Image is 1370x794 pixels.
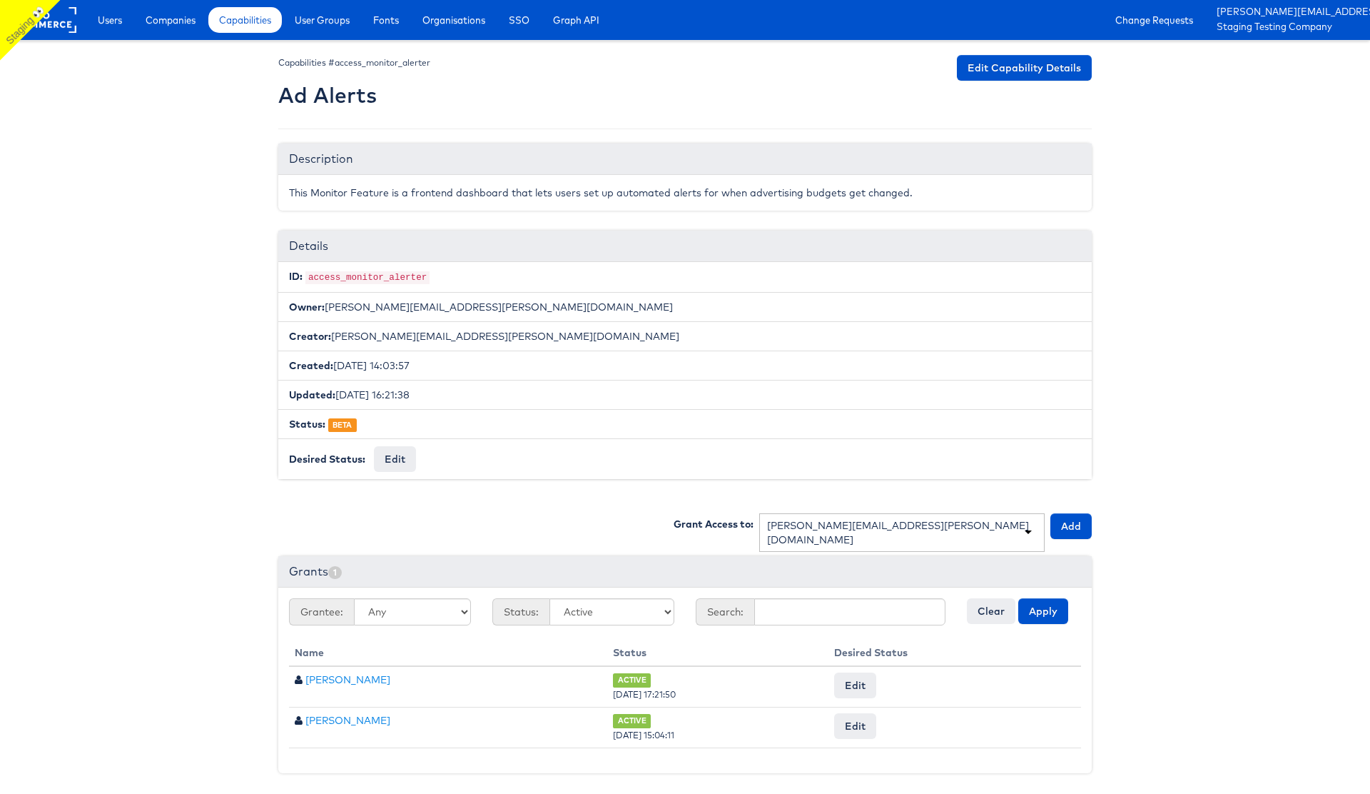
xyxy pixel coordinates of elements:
[957,55,1092,81] a: Edit Capability Details
[767,518,1037,547] div: [PERSON_NAME][EMAIL_ADDRESS][PERSON_NAME][DOMAIN_NAME]
[305,673,390,686] a: [PERSON_NAME]
[967,598,1015,624] button: Clear
[509,13,529,27] span: SSO
[278,231,1092,262] div: Details
[613,730,674,740] span: [DATE] 15:04:11
[542,7,610,33] a: Graph API
[828,640,1081,666] th: Desired Status
[422,13,485,27] span: Organisations
[613,673,651,687] span: ACTIVE
[135,7,206,33] a: Companies
[278,380,1092,410] li: [DATE] 16:21:38
[1217,20,1359,35] a: Staging Testing Company
[834,673,876,698] button: Edit
[328,566,342,579] span: 1
[278,84,430,107] h2: Ad Alerts
[1105,7,1204,33] a: Change Requests
[219,13,271,27] span: Capabilities
[1050,513,1092,539] button: Add
[305,714,390,727] a: [PERSON_NAME]
[278,321,1092,351] li: [PERSON_NAME][EMAIL_ADDRESS][PERSON_NAME][DOMAIN_NAME]
[412,7,496,33] a: Organisations
[289,418,325,431] b: Status:
[278,556,1092,588] div: Grants
[373,13,399,27] span: Fonts
[613,689,676,700] span: [DATE] 17:21:50
[607,640,828,666] th: Status
[834,713,876,739] button: Edit
[374,446,416,472] button: Edit
[295,675,303,685] span: User
[278,144,1092,175] div: Description
[208,7,282,33] a: Capabilities
[146,13,196,27] span: Companies
[1018,598,1068,624] button: Apply
[289,330,331,343] b: Creator:
[278,351,1092,381] li: [DATE] 14:03:57
[295,715,303,725] span: User
[498,7,540,33] a: SSO
[492,598,549,625] span: Status:
[305,271,430,284] code: access_monitor_alerter
[278,175,1092,211] div: This Monitor Feature is a frontend dashboard that lets users set up automated alerts for when adv...
[1217,5,1359,20] a: [PERSON_NAME][EMAIL_ADDRESS][PERSON_NAME][DOMAIN_NAME]
[98,13,122,27] span: Users
[289,453,365,466] b: Desired Status:
[328,418,357,432] span: BETA
[295,13,350,27] span: User Groups
[289,598,354,625] span: Grantee:
[674,517,753,531] label: Grant Access to:
[696,598,754,625] span: Search:
[289,388,335,401] b: Updated:
[278,57,430,68] small: Capabilities #access_monitor_alerter
[553,13,599,27] span: Graph API
[289,270,303,283] b: ID:
[87,7,133,33] a: Users
[284,7,360,33] a: User Groups
[613,714,651,728] span: ACTIVE
[289,301,325,313] b: Owner:
[289,640,607,666] th: Name
[278,292,1092,322] li: [PERSON_NAME][EMAIL_ADDRESS][PERSON_NAME][DOMAIN_NAME]
[289,359,333,372] b: Created:
[362,7,410,33] a: Fonts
